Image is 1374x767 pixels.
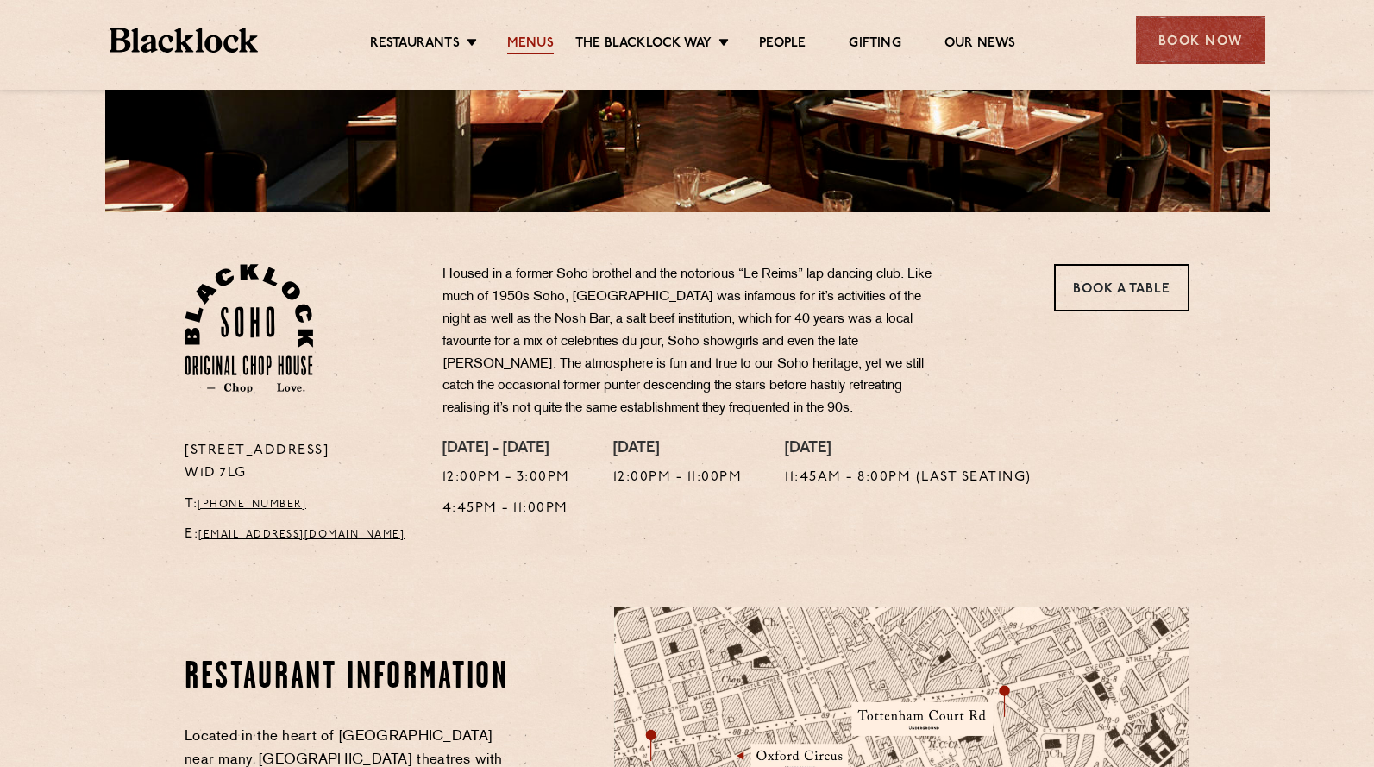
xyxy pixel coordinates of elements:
a: People [759,35,806,54]
img: Soho-stamp-default.svg [185,264,313,393]
p: T: [185,494,417,516]
a: Restaurants [370,35,460,54]
h4: [DATE] - [DATE] [442,440,570,459]
p: [STREET_ADDRESS] W1D 7LG [185,440,417,485]
p: 12:00pm - 3:00pm [442,467,570,489]
a: [EMAIL_ADDRESS][DOMAIN_NAME] [198,530,405,540]
h4: [DATE] [785,440,1032,459]
p: E: [185,524,417,546]
div: Book Now [1136,16,1265,64]
a: Gifting [849,35,900,54]
a: Our News [944,35,1016,54]
a: Book a Table [1054,264,1189,311]
a: Menus [507,35,554,54]
p: 12:00pm - 11:00pm [613,467,743,489]
p: Housed in a former Soho brothel and the notorious “Le Reims” lap dancing club. Like much of 1950s... [442,264,951,420]
a: The Blacklock Way [575,35,712,54]
a: [PHONE_NUMBER] [198,500,306,510]
h2: Restaurant information [185,657,515,700]
p: 4:45pm - 11:00pm [442,498,570,520]
h4: [DATE] [613,440,743,459]
p: 11:45am - 8:00pm (Last seating) [785,467,1032,489]
img: BL_Textured_Logo-footer-cropped.svg [110,28,259,53]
